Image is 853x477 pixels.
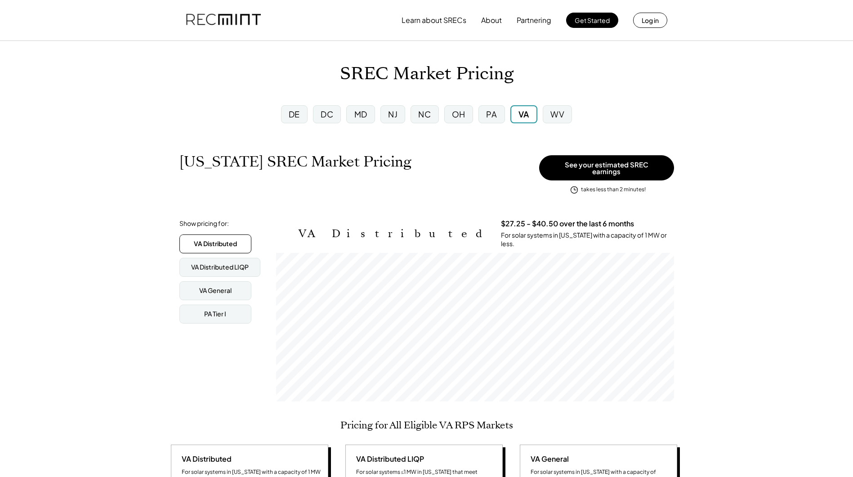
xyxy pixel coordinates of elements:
img: recmint-logotype%403x.png [186,5,261,36]
h1: SREC Market Pricing [340,63,514,85]
div: NJ [388,108,397,120]
button: Log in [633,13,667,28]
button: About [481,11,502,29]
div: For solar systems in [US_STATE] with a capacity of 1 MW or less. [501,231,674,248]
button: Partnering [517,11,551,29]
div: VA Distributed LIQP [191,263,249,272]
h2: Pricing for All Eligible VA RPS Markets [340,419,513,431]
div: VA General [527,454,569,464]
div: DC [321,108,333,120]
div: PA Tier I [204,310,226,319]
h1: [US_STATE] SREC Market Pricing [179,153,411,171]
div: PA [486,108,497,120]
h2: VA Distributed [299,227,487,240]
h3: $27.25 - $40.50 over the last 6 months [501,219,634,229]
div: takes less than 2 minutes! [581,186,646,193]
button: See your estimated SREC earnings [539,155,674,180]
div: VA Distributed [178,454,232,464]
div: OH [452,108,465,120]
div: WV [550,108,564,120]
button: Learn about SRECs [402,11,466,29]
div: VA Distributed LIQP [353,454,424,464]
div: NC [418,108,431,120]
div: VA [518,108,529,120]
button: Get Started [566,13,618,28]
div: MD [354,108,367,120]
div: DE [289,108,300,120]
div: VA Distributed [194,239,237,248]
div: VA General [199,286,232,295]
div: Show pricing for: [179,219,229,228]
